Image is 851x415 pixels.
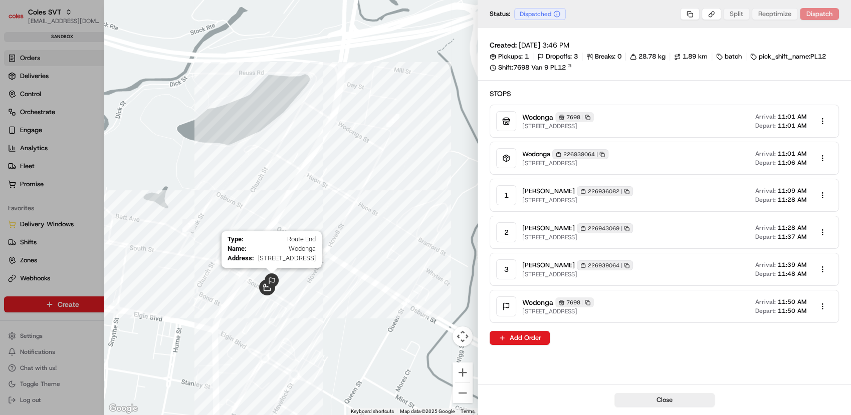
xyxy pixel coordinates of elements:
a: 💻API Documentation [81,141,165,159]
div: pick_shift_name:PL12 [750,52,826,61]
span: Route End [248,235,316,243]
div: 226943069 [577,223,633,233]
input: Got a question? Start typing here... [26,65,180,75]
span: Arrival: [755,113,776,121]
span: 0 [617,52,621,61]
div: Dispatched [514,8,566,20]
span: [STREET_ADDRESS] [258,254,316,262]
span: Wodonga [522,297,553,307]
a: Powered byPylon [71,169,121,177]
button: Zoom out [453,383,473,403]
span: 11:28 AM [778,224,806,232]
span: Depart: [755,159,776,167]
span: Wodonga [522,112,553,122]
div: 1 [496,185,516,205]
span: Depart: [755,270,776,278]
img: 1736555255976-a54dd68f-1ca7-489b-9aae-adbdc363a1c4 [10,96,28,114]
span: Depart: [755,122,776,130]
h2: Stops [490,89,839,99]
span: Name : [228,245,247,252]
span: Type : [228,235,244,243]
span: Breaks: [595,52,615,61]
span: [STREET_ADDRESS] [522,307,594,315]
button: Map camera controls [453,326,473,346]
span: Depart: [755,196,776,204]
span: 11:01 AM [778,122,806,130]
span: 1 [525,52,529,61]
div: route_start-rte_5qqdabQAzHcGRhA42T7nm5 [255,275,279,299]
span: [DATE] 3:46 PM [519,40,569,50]
div: 226939064 [552,149,608,159]
img: Nash [10,10,30,30]
span: [PERSON_NAME] [522,261,575,270]
img: Google [107,402,140,415]
span: Arrival: [755,261,776,269]
span: 11:06 AM [778,159,806,167]
a: 📗Knowledge Base [6,141,81,159]
a: Terms (opens in new tab) [461,408,475,414]
div: 226939064 [577,260,633,270]
span: 11:01 AM [778,150,806,158]
a: Open this area in Google Maps (opens a new window) [107,402,140,415]
a: Shift:7698 Van 9 PL12 [490,63,839,72]
span: 11:09 AM [778,187,806,195]
span: 11:37 AM [778,233,806,241]
span: [STREET_ADDRESS] [522,159,608,167]
span: [STREET_ADDRESS] [522,270,633,278]
span: Arrival: [755,224,776,232]
span: Created: [490,40,517,50]
div: 7698 [555,112,594,122]
div: batch [716,52,742,61]
button: Close [614,393,715,407]
div: We're available if you need us! [34,106,127,114]
div: Status: [490,8,569,20]
span: Depart: [755,307,776,315]
div: 2 [496,222,516,242]
span: 3 [574,52,578,61]
button: Zoom in [453,362,473,382]
span: API Documentation [95,145,161,155]
span: [STREET_ADDRESS] [522,196,633,204]
span: 11:50 AM [778,298,806,306]
span: 11:50 AM [778,307,806,315]
div: route_end-rte_5qqdabQAzHcGRhA42T7nm5 [260,269,284,293]
span: Wodonga [251,245,316,252]
span: Arrival: [755,150,776,158]
span: Address : [228,254,254,262]
span: [PERSON_NAME] [522,224,575,233]
span: 11:01 AM [778,113,806,121]
span: 11:48 AM [778,270,806,278]
span: Arrival: [755,298,776,306]
span: 28.78 kg [639,52,666,61]
span: Wodonga [522,150,550,159]
div: 3 [496,259,516,279]
div: waypoint-rte_5qqdabQAzHcGRhA42T7nm5 [382,110,403,131]
button: Add Order [490,331,550,345]
span: [STREET_ADDRESS] [522,233,633,241]
span: Dropoffs: [546,52,572,61]
span: Map data ©2025 Google [400,408,455,414]
div: 💻 [85,146,93,154]
button: Start new chat [170,99,182,111]
span: Depart: [755,233,776,241]
div: waypoint-rte_5qqdabQAzHcGRhA42T7nm5 [178,215,199,236]
span: Knowledge Base [20,145,77,155]
div: 📗 [10,146,18,154]
span: 11:28 AM [778,196,806,204]
div: 7698 [555,297,594,307]
p: Welcome 👋 [10,40,182,56]
div: 226936082 [577,186,633,196]
span: Pickups: [498,52,523,61]
div: Start new chat [34,96,164,106]
button: Keyboard shortcuts [351,408,394,415]
span: Pylon [100,170,121,177]
span: [PERSON_NAME] [522,187,575,196]
span: 1.89 km [683,52,708,61]
span: Arrival: [755,187,776,195]
span: [STREET_ADDRESS] [522,122,594,130]
span: 11:39 AM [778,261,806,269]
